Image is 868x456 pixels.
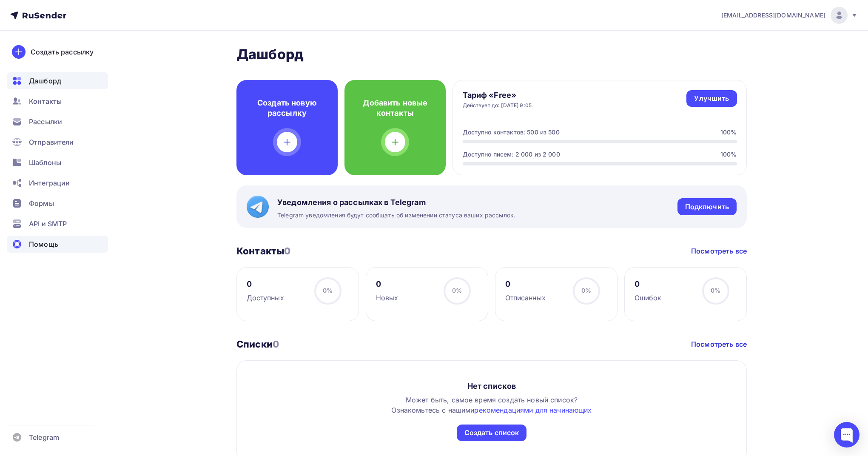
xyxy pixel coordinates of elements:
[7,154,108,171] a: Шаблоны
[463,150,560,159] div: Доступно писем: 2 000 из 2 000
[505,279,546,289] div: 0
[7,72,108,89] a: Дашборд
[685,202,729,212] div: Подключить
[236,46,747,63] h2: Дашборд
[247,293,284,303] div: Доступных
[273,339,279,350] span: 0
[691,339,747,349] a: Посмотреть все
[694,94,729,103] div: Улучшить
[721,7,858,24] a: [EMAIL_ADDRESS][DOMAIN_NAME]
[691,246,747,256] a: Посмотреть все
[467,381,516,391] div: Нет списков
[277,197,515,208] span: Уведомления о рассылках в Telegram
[635,279,662,289] div: 0
[247,279,284,289] div: 0
[29,239,58,249] span: Помощь
[720,150,737,159] div: 100%
[29,219,67,229] span: API и SMTP
[463,102,532,109] div: Действует до: [DATE] 9:05
[29,198,54,208] span: Формы
[581,287,591,294] span: 0%
[711,287,720,294] span: 0%
[250,98,324,118] h4: Создать новую рассылку
[452,287,462,294] span: 0%
[720,128,737,137] div: 100%
[7,195,108,212] a: Формы
[391,396,592,414] span: Может быть, самое время создать новый список? Ознакомьтесь с нашими
[323,287,333,294] span: 0%
[7,134,108,151] a: Отправители
[463,128,560,137] div: Доступно контактов: 500 из 500
[236,245,290,257] h3: Контакты
[635,293,662,303] div: Ошибок
[29,76,61,86] span: Дашборд
[505,293,546,303] div: Отписанных
[464,428,519,438] div: Создать список
[7,93,108,110] a: Контакты
[376,293,398,303] div: Новых
[284,245,290,256] span: 0
[7,113,108,130] a: Рассылки
[236,338,279,350] h3: Списки
[376,279,398,289] div: 0
[29,157,61,168] span: Шаблоны
[29,96,62,106] span: Контакты
[463,90,532,100] h4: Тариф «Free»
[358,98,432,118] h4: Добавить новые контакты
[721,11,825,20] span: [EMAIL_ADDRESS][DOMAIN_NAME]
[29,137,74,147] span: Отправители
[31,47,94,57] div: Создать рассылку
[29,432,59,442] span: Telegram
[29,117,62,127] span: Рассылки
[29,178,70,188] span: Интеграции
[277,211,515,219] span: Telegram уведомления будут сообщать об изменении статуса ваших рассылок.
[474,406,592,414] a: рекомендациями для начинающих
